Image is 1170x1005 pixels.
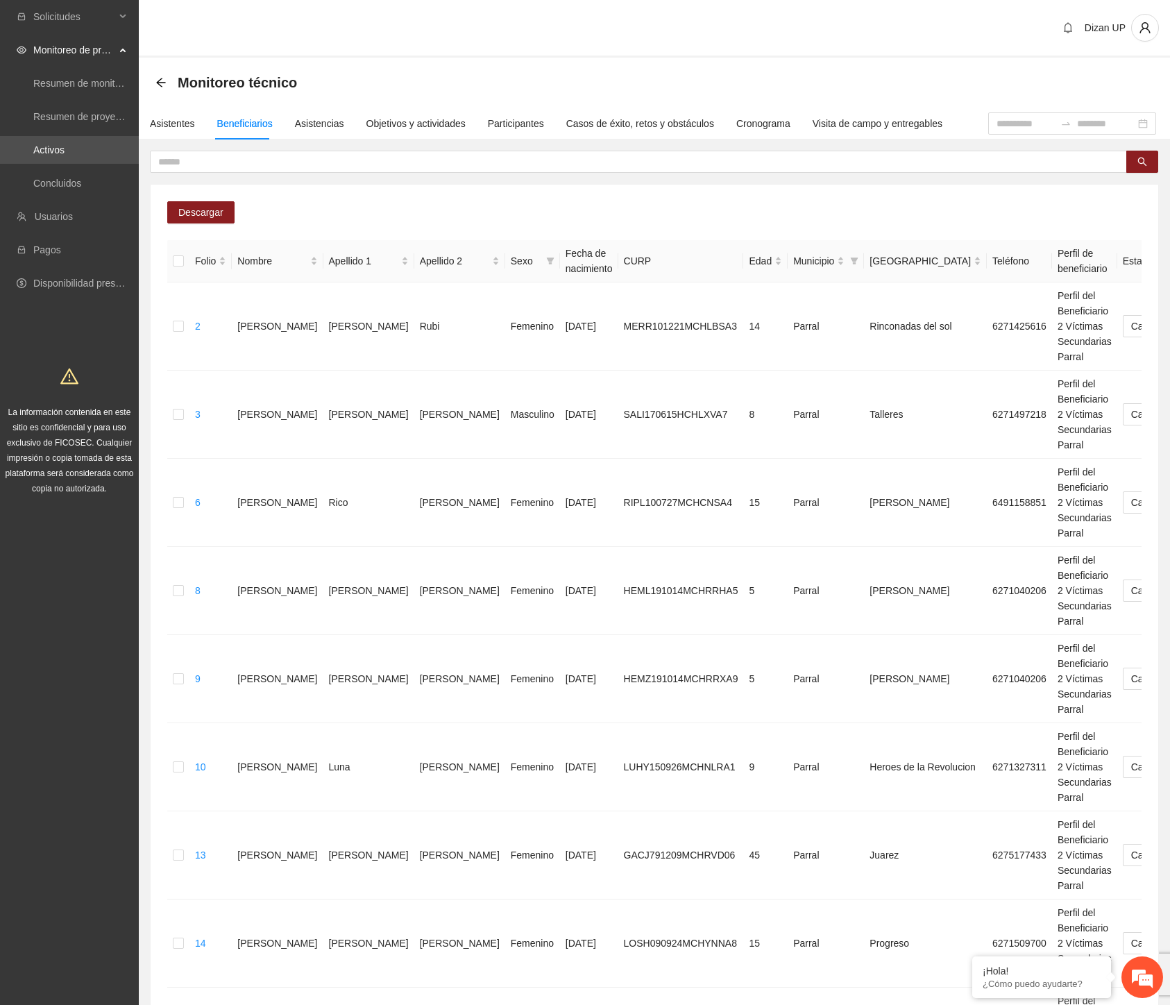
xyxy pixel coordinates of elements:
[560,900,618,988] td: [DATE]
[178,71,297,94] span: Monitoreo técnico
[1060,118,1071,129] span: swap-right
[33,144,65,155] a: Activos
[560,635,618,723] td: [DATE]
[195,761,206,772] a: 10
[414,635,505,723] td: [PERSON_NAME]
[323,371,414,459] td: [PERSON_NAME]
[850,257,858,265] span: filter
[864,547,987,635] td: [PERSON_NAME]
[232,282,323,371] td: [PERSON_NAME]
[329,253,398,269] span: Apellido 1
[505,459,560,547] td: Femenino
[232,371,323,459] td: [PERSON_NAME]
[1085,22,1126,33] span: Dizan UP
[1052,635,1117,723] td: Perfil del Beneficiario 2 Víctimas Secundarias Parral
[983,979,1101,989] p: ¿Cómo puedo ayudarte?
[560,811,618,900] td: [DATE]
[788,811,864,900] td: Parral
[560,371,618,459] td: [DATE]
[323,900,414,988] td: [PERSON_NAME]
[414,811,505,900] td: [PERSON_NAME]
[33,244,61,255] a: Pagos
[189,240,232,282] th: Folio
[323,240,414,282] th: Apellido 1
[987,811,1052,900] td: 6275177433
[195,321,201,332] a: 2
[295,116,344,131] div: Asistencias
[17,12,26,22] span: inbox
[414,459,505,547] td: [PERSON_NAME]
[1052,547,1117,635] td: Perfil del Beneficiario 2 Víctimas Secundarias Parral
[743,900,788,988] td: 15
[788,900,864,988] td: Parral
[618,459,744,547] td: RIPL100727MCHCNSA4
[1131,14,1159,42] button: user
[33,36,115,64] span: Monitoreo de proyectos
[33,111,182,122] a: Resumen de proyectos aprobados
[414,282,505,371] td: Rubi
[414,723,505,811] td: [PERSON_NAME]
[864,723,987,811] td: Heroes de la Revolucion
[543,251,557,271] span: filter
[560,240,618,282] th: Fecha de nacimiento
[488,116,544,131] div: Participantes
[813,116,942,131] div: Visita de campo y entregables
[987,723,1052,811] td: 6271327311
[1052,900,1117,988] td: Perfil del Beneficiario 2 Víctimas Secundarias Parral
[864,459,987,547] td: [PERSON_NAME]
[195,253,216,269] span: Folio
[864,282,987,371] td: Rinconadas del sol
[987,635,1052,723] td: 6271040206
[743,240,788,282] th: Edad
[987,282,1052,371] td: 6271425616
[35,211,73,222] a: Usuarios
[1057,17,1079,39] button: bell
[511,253,541,269] span: Sexo
[1052,371,1117,459] td: Perfil del Beneficiario 2 Víctimas Secundarias Parral
[864,900,987,988] td: Progreso
[618,723,744,811] td: LUHY150926MCHNLRA1
[788,282,864,371] td: Parral
[323,282,414,371] td: [PERSON_NAME]
[505,371,560,459] td: Masculino
[33,3,115,31] span: Solicitudes
[232,723,323,811] td: [PERSON_NAME]
[414,900,505,988] td: [PERSON_NAME]
[195,938,206,949] a: 14
[736,116,790,131] div: Cronograma
[743,282,788,371] td: 14
[232,811,323,900] td: [PERSON_NAME]
[33,178,81,189] a: Concluidos
[618,635,744,723] td: HEMZ191014MCHRRXA9
[749,253,772,269] span: Edad
[743,547,788,635] td: 5
[505,282,560,371] td: Femenino
[178,205,223,220] span: Descargar
[870,253,971,269] span: [GEOGRAPHIC_DATA]
[155,77,167,88] span: arrow-left
[323,547,414,635] td: [PERSON_NAME]
[195,497,201,508] a: 6
[788,635,864,723] td: Parral
[1052,282,1117,371] td: Perfil del Beneficiario 2 Víctimas Secundarias Parral
[987,900,1052,988] td: 6271509700
[560,547,618,635] td: [DATE]
[33,78,135,89] a: Resumen de monitoreo
[232,459,323,547] td: [PERSON_NAME]
[6,407,134,493] span: La información contenida en este sitio es confidencial y para uso exclusivo de FICOSEC. Cualquier...
[618,240,744,282] th: CURP
[323,723,414,811] td: Luna
[195,673,201,684] a: 9
[1052,459,1117,547] td: Perfil del Beneficiario 2 Víctimas Secundarias Parral
[788,240,864,282] th: Municipio
[195,850,206,861] a: 13
[743,371,788,459] td: 8
[17,45,26,55] span: eye
[987,547,1052,635] td: 6271040206
[788,371,864,459] td: Parral
[560,282,618,371] td: [DATE]
[420,253,489,269] span: Apellido 2
[987,371,1052,459] td: 6271497218
[793,253,834,269] span: Municipio
[366,116,466,131] div: Objetivos y actividades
